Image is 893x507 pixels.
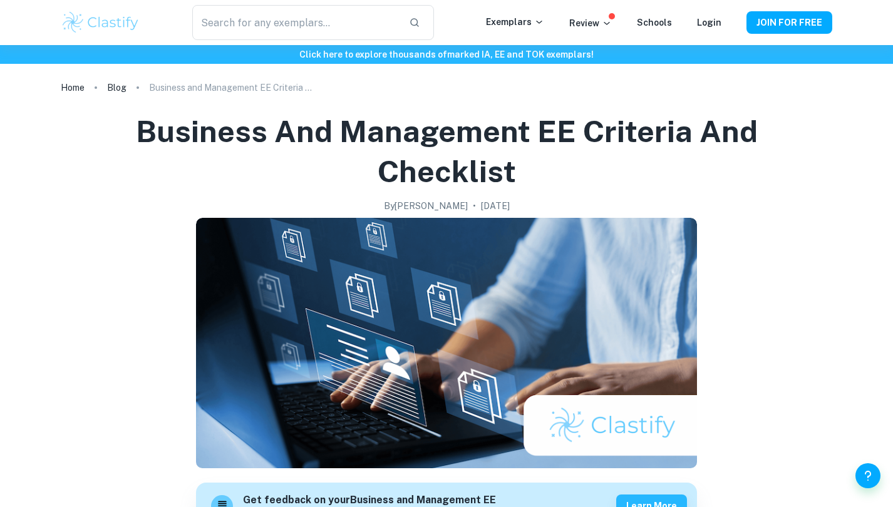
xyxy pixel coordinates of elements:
[481,199,510,213] h2: [DATE]
[3,48,890,61] h6: Click here to explore thousands of marked IA, EE and TOK exemplars !
[76,111,817,192] h1: Business and Management EE Criteria and Checklist
[855,463,880,488] button: Help and Feedback
[61,79,85,96] a: Home
[196,218,697,468] img: Business and Management EE Criteria and Checklist cover image
[107,79,126,96] a: Blog
[746,11,832,34] button: JOIN FOR FREE
[569,16,612,30] p: Review
[697,18,721,28] a: Login
[149,81,312,95] p: Business and Management EE Criteria and Checklist
[192,5,399,40] input: Search for any exemplars...
[61,10,140,35] img: Clastify logo
[473,199,476,213] p: •
[637,18,672,28] a: Schools
[486,15,544,29] p: Exemplars
[384,199,468,213] h2: By [PERSON_NAME]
